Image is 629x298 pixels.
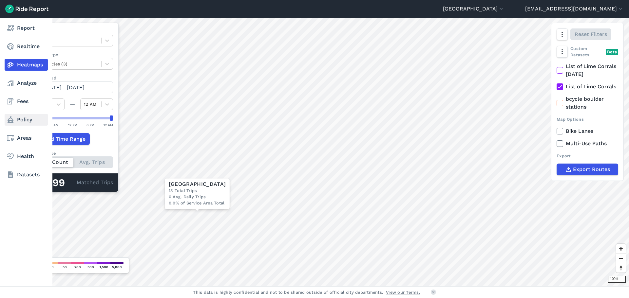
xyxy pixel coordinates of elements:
[616,263,626,272] button: Reset bearing to north
[5,150,48,162] a: Health
[5,132,48,144] a: Areas
[573,166,610,173] span: Export Routes
[608,276,626,283] div: 100 ft
[169,194,226,200] div: 0 Avg. Daily Trips
[557,62,618,78] label: List of Lime Corrals [DATE]
[32,179,77,187] div: 72,699
[386,289,420,295] a: View our Terms.
[169,200,226,206] div: 0.0% of Service Area Total
[32,81,113,93] button: [DATE]—[DATE]
[86,122,94,128] div: 6 PM
[575,30,607,38] span: Reset Filters
[557,127,618,135] label: Bike Lanes
[44,135,86,143] span: Add Time Range
[616,244,626,254] button: Zoom in
[5,114,48,126] a: Policy
[32,75,113,81] label: Data Period
[557,153,618,159] div: Export
[27,173,118,192] div: Matched Trips
[5,96,48,107] a: Fees
[557,95,618,111] label: bcycle boulder stations
[65,100,80,108] div: —
[5,5,48,13] img: Ride Report
[5,169,48,181] a: Datasets
[50,122,59,128] div: 6 AM
[44,84,85,91] span: [DATE]—[DATE]
[169,187,226,194] div: 13 Total Trips
[5,22,48,34] a: Report
[32,28,113,35] label: Data Type
[169,181,226,187] div: [GEOGRAPHIC_DATA]
[525,5,624,13] button: [EMAIL_ADDRESS][DOMAIN_NAME]
[557,45,618,58] div: Custom Datasets
[32,150,113,156] div: Count Type
[606,49,618,55] div: Beta
[5,59,48,71] a: Heatmaps
[5,77,48,89] a: Analyze
[21,18,629,286] canvas: Map
[5,41,48,52] a: Realtime
[557,116,618,122] div: Map Options
[32,52,113,58] label: Vehicle Type
[32,133,90,145] button: Add Time Range
[616,254,626,263] button: Zoom out
[68,122,77,128] div: 12 PM
[104,122,113,128] div: 12 AM
[557,164,618,175] button: Export Routes
[443,5,505,13] button: [GEOGRAPHIC_DATA]
[557,140,618,148] label: Multi-Use Paths
[570,28,611,40] button: Reset Filters
[557,83,618,91] label: List of Lime Corrals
